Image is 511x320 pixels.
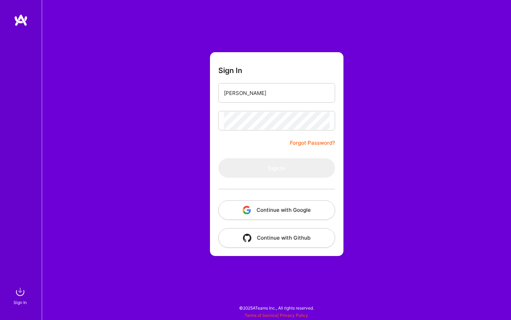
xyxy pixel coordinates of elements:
[218,66,242,75] h3: Sign In
[13,285,27,299] img: sign in
[14,299,27,306] div: Sign In
[224,84,330,102] input: Email...
[218,228,335,248] button: Continue with Github
[280,313,308,318] a: Privacy Policy
[14,14,28,26] img: logo
[243,234,251,242] img: icon
[218,200,335,220] button: Continue with Google
[42,299,511,317] div: © 2025 ATeams Inc., All rights reserved.
[218,158,335,178] button: Sign In
[245,313,277,318] a: Terms of Service
[15,285,27,306] a: sign inSign In
[290,139,335,147] a: Forgot Password?
[243,206,251,214] img: icon
[245,313,308,318] span: |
